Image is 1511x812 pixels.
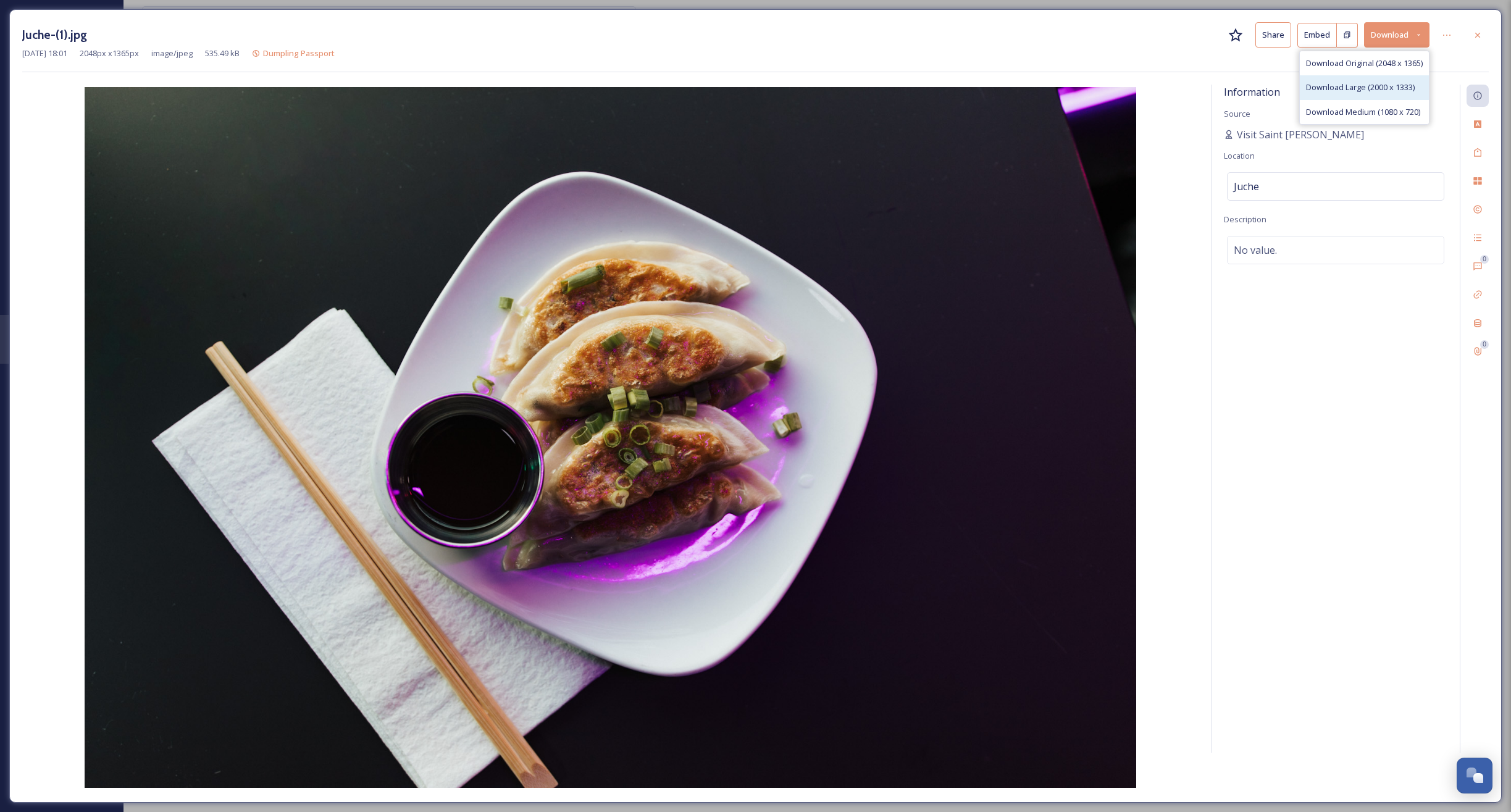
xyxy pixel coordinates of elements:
[1234,243,1277,257] span: No value.
[1224,214,1266,225] span: Description
[1255,22,1291,48] button: Share
[1224,108,1250,119] span: Source
[1224,150,1255,161] span: Location
[1480,255,1489,264] div: 0
[1480,340,1489,349] div: 0
[205,48,240,59] span: 535.49 kB
[1457,758,1492,793] button: Open Chat
[1237,127,1364,142] span: Visit Saint [PERSON_NAME]
[263,48,335,59] span: Dumpling Passport
[1234,179,1259,194] span: Juche
[1306,57,1423,69] span: Download Original (2048 x 1365)
[1306,106,1420,118] span: Download Medium (1080 x 720)
[1297,23,1337,48] button: Embed
[80,48,139,59] span: 2048 px x 1365 px
[151,48,193,59] span: image/jpeg
[1364,22,1429,48] button: Download
[22,48,67,59] span: [DATE] 18:01
[1306,82,1415,93] span: Download Large (2000 x 1333)
[1224,85,1280,99] span: Information
[22,87,1199,788] img: Juche-%281%29.jpg
[22,26,87,44] h3: Juche-(1).jpg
